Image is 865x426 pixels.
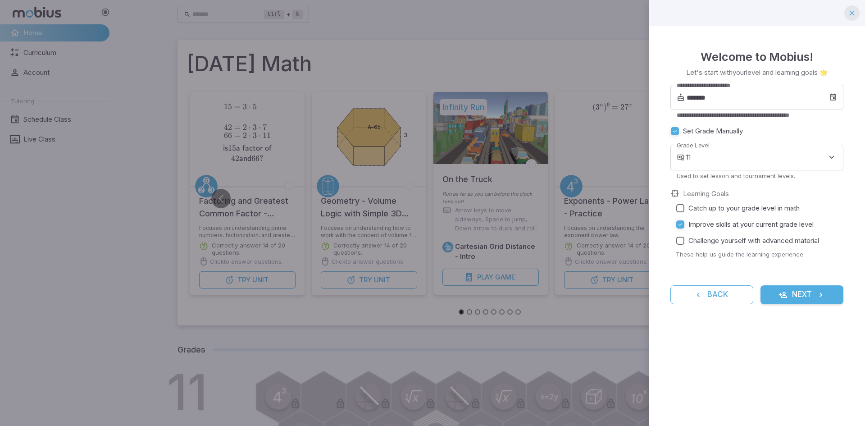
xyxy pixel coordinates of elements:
span: Catch up to your grade level in math [688,203,800,213]
label: Learning Goals [683,189,729,199]
p: These help us guide the learning experience. [676,250,843,258]
label: Grade Level [677,141,710,150]
span: Set Grade Manually [683,126,743,136]
button: Next [760,285,843,304]
div: 11 [686,145,843,170]
h4: Welcome to Mobius! [701,48,813,66]
span: Improve skills at your current grade level [688,220,814,229]
button: Back [670,285,753,304]
span: Challenge yourself with advanced material [688,236,819,246]
p: Let's start with your level and learning goals 🌟 [686,68,828,78]
p: Used to set lesson and tournament levels. [677,172,837,180]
